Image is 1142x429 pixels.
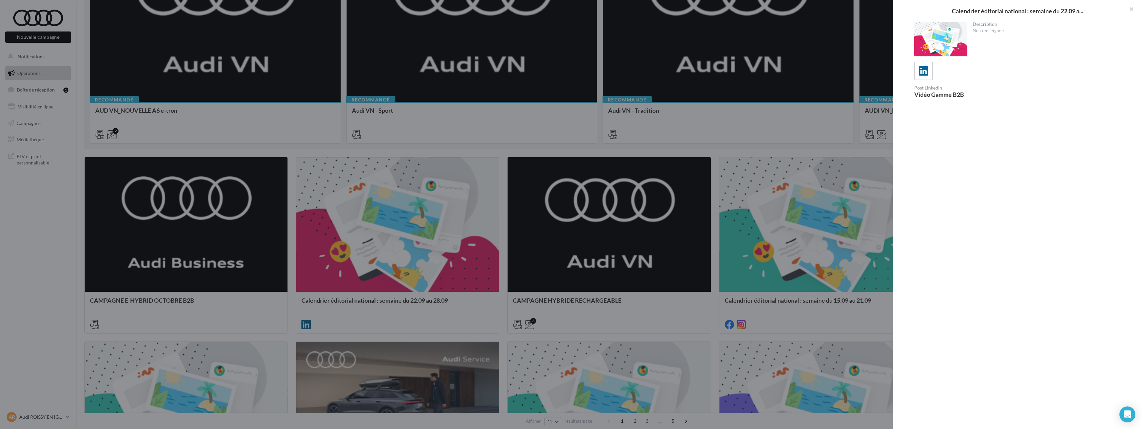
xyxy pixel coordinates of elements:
[1119,406,1135,422] div: Open Intercom Messenger
[973,28,1121,34] div: Non renseignée
[952,8,1083,14] span: Calendrier éditorial national : semaine du 22.09 a...
[973,22,1121,27] div: Description
[914,86,1018,90] div: Post LinkedIn
[914,92,1018,97] div: Vidéo Gamme B2B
